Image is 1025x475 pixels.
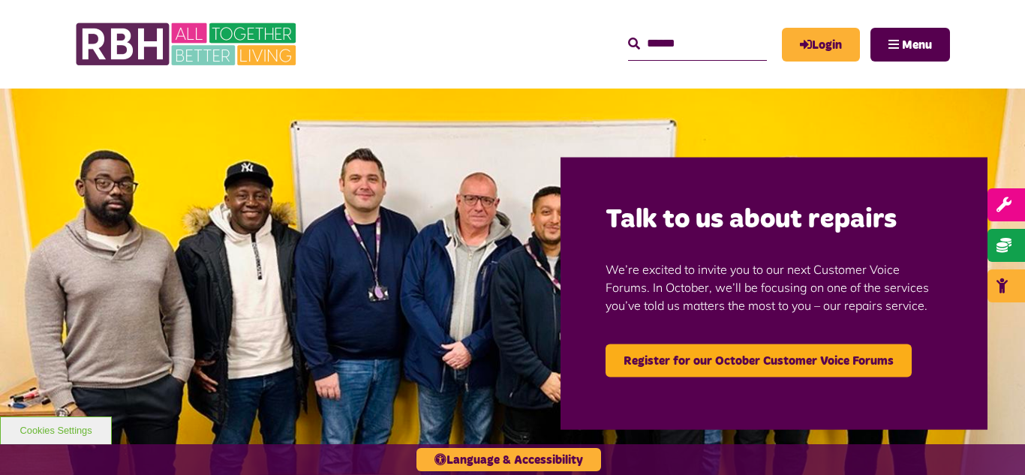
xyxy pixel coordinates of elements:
[902,39,932,51] span: Menu
[606,202,942,237] h2: Talk to us about repairs
[606,344,912,377] a: Register for our October Customer Voice Forums
[606,237,942,336] p: We’re excited to invite you to our next Customer Voice Forums. In October, we’ll be focusing on o...
[75,15,300,74] img: RBH
[416,448,601,471] button: Language & Accessibility
[870,28,950,62] button: Navigation
[782,28,860,62] a: MyRBH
